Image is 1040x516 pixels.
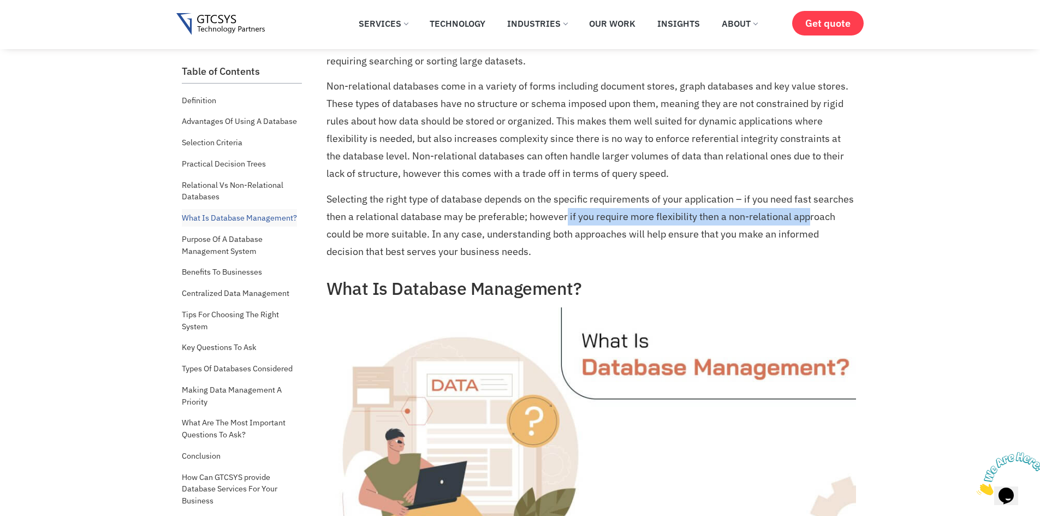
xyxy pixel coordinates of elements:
[350,11,416,35] a: Services
[326,78,856,182] p: Non-relational databases come in a variety of forms including document stores, graph databases an...
[182,176,302,205] a: Relational Vs Non-Relational Databases
[805,17,851,29] span: Get quote
[182,112,297,130] a: Advantages Of Using A Database
[649,11,708,35] a: Insights
[792,11,864,35] a: Get quote
[182,155,266,173] a: Practical Decision Trees
[182,447,221,465] a: Conclusion
[182,66,302,78] h2: Table of Contents
[714,11,765,35] a: About
[182,284,289,302] a: Centralized Data Management
[182,339,257,356] a: Key Questions To Ask
[182,381,302,410] a: Making Data Management A Priority
[182,134,242,151] a: Selection Criteria
[4,4,72,48] img: Chat attention grabber
[326,191,856,260] p: Selecting the right type of database depends on the specific requirements of your application – i...
[326,278,856,299] h2: What Is Database Management?
[581,11,644,35] a: Our Work
[182,414,302,443] a: What Are The Most Important Questions To Ask?
[421,11,494,35] a: Technology
[182,92,216,109] a: Definition
[182,468,302,509] a: How Can GTCSYS provide Database Services For Your Business
[182,230,302,259] a: Purpose Of A Database Management System
[182,360,293,377] a: Types Of Databases Considered
[182,263,262,281] a: Benefits To Businesses
[182,306,302,335] a: Tips For Choosing The Right System
[499,11,575,35] a: Industries
[176,13,265,35] img: Gtcsys logo
[182,209,297,227] a: What Is Database Management?
[972,448,1040,500] iframe: chat widget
